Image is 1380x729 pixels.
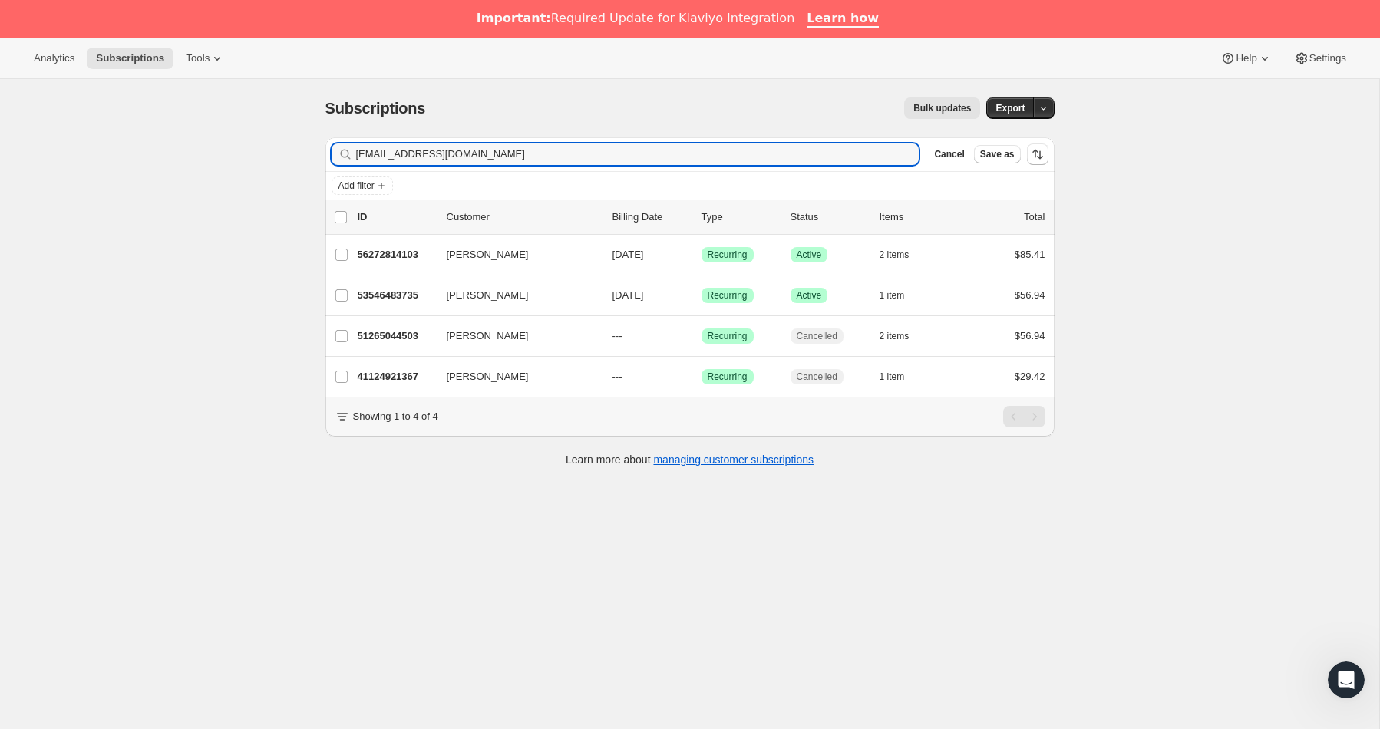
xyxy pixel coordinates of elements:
button: [PERSON_NAME] [437,242,591,267]
span: 2 items [880,249,910,261]
span: Recurring [708,371,748,383]
p: Showing 1 to 4 of 4 [353,409,438,424]
span: [PERSON_NAME] [447,288,529,303]
button: 1 item [880,285,922,306]
button: Add filter [332,176,393,195]
button: Bulk updates [904,97,980,119]
span: Subscriptions [325,100,426,117]
span: [PERSON_NAME] [447,369,529,384]
span: Analytics [34,52,74,64]
span: Active [797,289,822,302]
button: 2 items [880,325,926,347]
span: Cancelled [797,330,837,342]
input: Filter subscribers [356,143,919,165]
span: 1 item [880,289,905,302]
span: Recurring [708,249,748,261]
span: $56.94 [1015,330,1045,341]
button: [PERSON_NAME] [437,364,591,389]
button: Tools [177,48,234,69]
b: Important: [477,11,551,25]
span: Add filter [338,180,375,192]
button: [PERSON_NAME] [437,283,591,308]
p: Learn more about [566,452,814,467]
div: Items [880,209,956,225]
span: $29.42 [1015,371,1045,382]
span: [PERSON_NAME] [447,328,529,344]
span: [DATE] [612,249,644,260]
a: managing customer subscriptions [653,454,814,466]
span: Recurring [708,330,748,342]
span: $85.41 [1015,249,1045,260]
span: Export [995,102,1025,114]
span: $56.94 [1015,289,1045,301]
nav: Pagination [1003,406,1045,427]
div: Type [702,209,778,225]
p: Status [791,209,867,225]
button: Save as [974,145,1021,163]
div: Required Update for Klaviyo Integration [477,11,794,26]
button: Sort the results [1027,143,1048,165]
button: Subscriptions [87,48,173,69]
span: --- [612,371,622,382]
div: 51265044503[PERSON_NAME]---SuccessRecurringCancelled2 items$56.94 [358,325,1045,347]
button: Settings [1285,48,1355,69]
button: Analytics [25,48,84,69]
span: --- [612,330,622,341]
div: IDCustomerBilling DateTypeStatusItemsTotal [358,209,1045,225]
div: 53546483735[PERSON_NAME][DATE]SuccessRecurringSuccessActive1 item$56.94 [358,285,1045,306]
span: Tools [186,52,210,64]
p: 51265044503 [358,328,434,344]
span: Cancelled [797,371,837,383]
span: 2 items [880,330,910,342]
span: 1 item [880,371,905,383]
div: 56272814103[PERSON_NAME][DATE]SuccessRecurringSuccessActive2 items$85.41 [358,244,1045,266]
p: 53546483735 [358,288,434,303]
span: [DATE] [612,289,644,301]
span: Cancel [934,148,964,160]
p: Customer [447,209,600,225]
p: 41124921367 [358,369,434,384]
span: Subscriptions [96,52,164,64]
span: Help [1236,52,1256,64]
button: 2 items [880,244,926,266]
iframe: Intercom live chat [1328,661,1365,698]
span: Bulk updates [913,102,971,114]
span: Active [797,249,822,261]
button: Help [1211,48,1281,69]
span: Save as [980,148,1015,160]
button: Export [986,97,1034,119]
p: ID [358,209,434,225]
span: Settings [1309,52,1346,64]
p: Total [1024,209,1045,225]
a: Learn how [807,11,879,28]
button: Cancel [928,145,970,163]
button: [PERSON_NAME] [437,324,591,348]
span: Recurring [708,289,748,302]
button: 1 item [880,366,922,388]
span: [PERSON_NAME] [447,247,529,262]
p: 56272814103 [358,247,434,262]
div: 41124921367[PERSON_NAME]---SuccessRecurringCancelled1 item$29.42 [358,366,1045,388]
p: Billing Date [612,209,689,225]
